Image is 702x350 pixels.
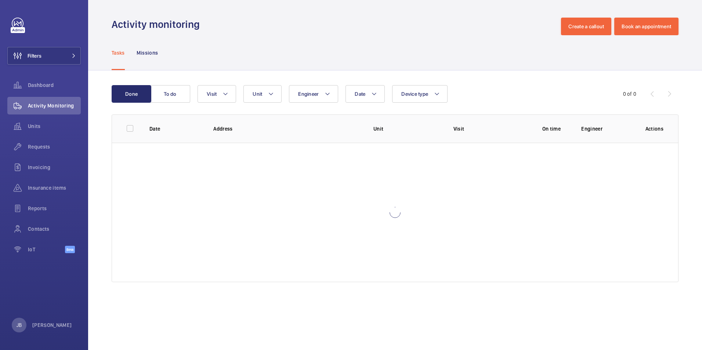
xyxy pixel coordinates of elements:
[112,18,204,31] h1: Activity monitoring
[561,18,611,35] button: Create a callout
[392,85,448,103] button: Device type
[17,321,22,329] p: JB
[28,225,81,233] span: Contacts
[28,143,81,150] span: Requests
[137,49,158,56] p: Missions
[623,90,636,98] div: 0 of 0
[28,81,81,89] span: Dashboard
[28,123,81,130] span: Units
[149,125,202,132] p: Date
[28,102,81,109] span: Activity Monitoring
[112,49,125,56] p: Tasks
[289,85,338,103] button: Engineer
[28,246,65,253] span: IoT
[373,125,442,132] p: Unit
[581,125,633,132] p: Engineer
[298,91,319,97] span: Engineer
[65,246,75,253] span: Beta
[28,164,81,171] span: Invoicing
[32,321,72,329] p: [PERSON_NAME]
[355,91,365,97] span: Date
[28,184,81,192] span: Insurance items
[207,91,217,97] span: Visit
[345,85,385,103] button: Date
[28,205,81,212] span: Reports
[645,125,663,132] p: Actions
[213,125,362,132] p: Address
[198,85,236,103] button: Visit
[453,125,522,132] p: Visit
[243,85,282,103] button: Unit
[7,47,81,65] button: Filters
[151,85,190,103] button: To do
[401,91,428,97] span: Device type
[253,91,262,97] span: Unit
[533,125,570,132] p: On time
[614,18,679,35] button: Book an appointment
[28,52,41,59] span: Filters
[112,85,151,103] button: Done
